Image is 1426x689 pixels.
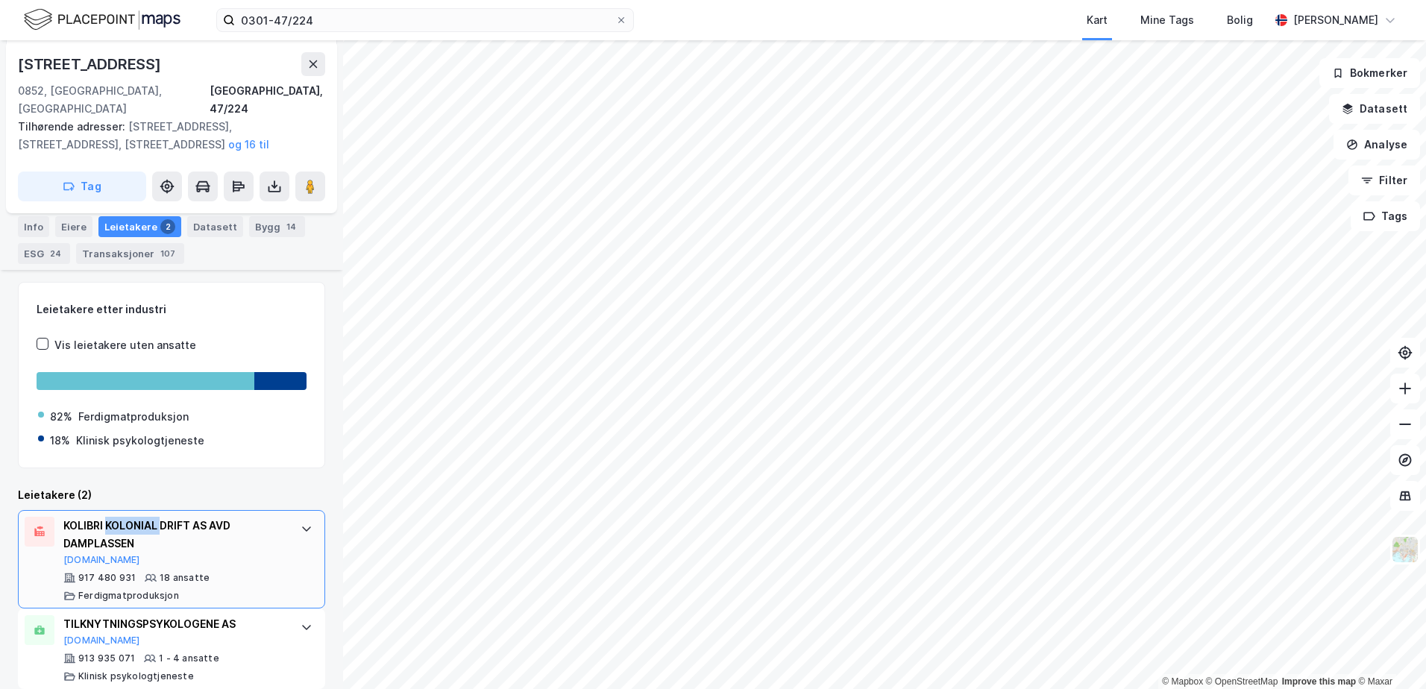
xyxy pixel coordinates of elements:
button: Tags [1351,201,1420,231]
a: OpenStreetMap [1206,676,1278,687]
iframe: Chat Widget [1351,617,1426,689]
div: [STREET_ADDRESS], [STREET_ADDRESS], [STREET_ADDRESS] [18,118,313,154]
div: Leietakere [98,216,181,237]
div: Mine Tags [1140,11,1194,29]
div: Kontrollprogram for chat [1351,617,1426,689]
div: [STREET_ADDRESS] [18,52,164,76]
div: Klinisk psykologtjeneste [78,670,194,682]
div: 1 - 4 ansatte [159,652,219,664]
input: Søk på adresse, matrikkel, gårdeiere, leietakere eller personer [235,9,615,31]
div: Kart [1087,11,1108,29]
div: Leietakere (2) [18,486,325,504]
button: [DOMAIN_NAME] [63,554,140,566]
div: Ferdigmatproduksjon [78,408,189,426]
div: Ferdigmatproduksjon [78,590,179,602]
div: 913 935 071 [78,652,135,664]
div: 14 [283,219,299,234]
div: 107 [157,246,178,261]
div: Transaksjoner [76,243,184,264]
div: 0852, [GEOGRAPHIC_DATA], [GEOGRAPHIC_DATA] [18,82,210,118]
img: logo.f888ab2527a4732fd821a326f86c7f29.svg [24,7,180,33]
div: Leietakere etter industri [37,301,307,318]
div: Info [18,216,49,237]
a: Improve this map [1282,676,1356,687]
img: Z [1391,535,1419,564]
div: Klinisk psykologtjeneste [76,432,204,450]
div: 82% [50,408,72,426]
div: [PERSON_NAME] [1293,11,1378,29]
div: Bolig [1227,11,1253,29]
div: TILKNYTNINGSPSYKOLOGENE AS [63,615,286,633]
div: [GEOGRAPHIC_DATA], 47/224 [210,82,325,118]
span: Tilhørende adresser: [18,120,128,133]
div: 917 480 931 [78,572,136,584]
button: [DOMAIN_NAME] [63,635,140,646]
div: Eiere [55,216,92,237]
button: Filter [1348,166,1420,195]
button: Analyse [1334,130,1420,160]
div: Vis leietakere uten ansatte [54,336,196,354]
div: Bygg [249,216,305,237]
a: Mapbox [1162,676,1203,687]
div: ESG [18,243,70,264]
button: Tag [18,172,146,201]
div: Datasett [187,216,243,237]
div: 2 [160,219,175,234]
div: 24 [47,246,64,261]
button: Datasett [1329,94,1420,124]
button: Bokmerker [1319,58,1420,88]
div: KOLIBRI KOLONIAL DRIFT AS AVD DAMPLASSEN [63,517,286,553]
div: 18 ansatte [160,572,210,584]
div: 18% [50,432,70,450]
